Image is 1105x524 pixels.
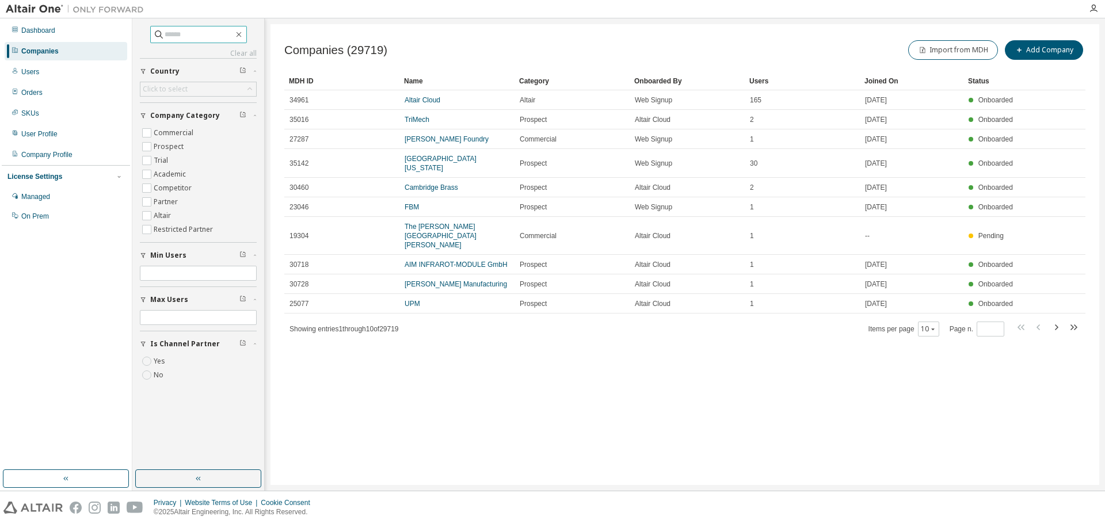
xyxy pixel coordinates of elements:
img: youtube.svg [127,502,143,514]
a: The [PERSON_NAME][GEOGRAPHIC_DATA][PERSON_NAME] [405,223,477,249]
div: User Profile [21,129,58,139]
button: Max Users [140,287,257,312]
span: Items per page [868,322,939,336]
div: On Prem [21,212,49,221]
div: Users [21,67,39,77]
img: linkedin.svg [108,502,120,514]
span: [DATE] [865,183,887,192]
a: AIM INFRAROT-MODULE GmbH [405,261,508,269]
span: Clear filter [239,339,246,349]
span: Altair Cloud [635,280,670,289]
span: Clear filter [239,295,246,304]
a: [PERSON_NAME] Foundry [405,135,489,143]
label: Prospect [154,140,186,154]
span: Prospect [520,299,547,308]
div: Companies [21,47,59,56]
div: Joined On [864,72,959,90]
div: Website Terms of Use [185,498,261,507]
span: 1 [750,280,754,289]
span: Onboarded [978,203,1013,211]
span: Onboarded [978,96,1013,104]
span: Onboarded [978,300,1013,308]
a: Altair Cloud [405,96,440,104]
span: 1 [750,231,754,240]
span: Altair Cloud [635,299,670,308]
label: Yes [154,354,167,368]
div: Status [968,72,1016,90]
img: instagram.svg [89,502,101,514]
label: Altair [154,209,173,223]
a: [PERSON_NAME] Manufacturing [405,280,507,288]
span: Onboarded [978,116,1013,124]
img: facebook.svg [70,502,82,514]
button: Country [140,59,257,84]
span: [DATE] [865,159,887,168]
div: Click to select [143,85,188,94]
span: 1 [750,202,754,212]
div: Users [749,72,855,90]
span: Web Signup [635,202,672,212]
div: Onboarded By [634,72,740,90]
span: Web Signup [635,135,672,144]
span: 27287 [289,135,308,144]
span: Page n. [950,322,1004,336]
a: FBM [405,203,419,211]
a: UPM [405,300,420,308]
span: 30460 [289,183,308,192]
span: Max Users [150,295,188,304]
span: 1 [750,260,754,269]
span: Company Category [150,111,220,120]
label: Trial [154,154,170,167]
span: Companies (29719) [284,44,387,57]
span: Altair Cloud [635,260,670,269]
span: Commercial [520,231,557,240]
span: Altair Cloud [635,231,670,240]
span: [DATE] [865,115,887,124]
span: Onboarded [978,261,1013,269]
span: 2 [750,183,754,192]
button: 10 [921,324,936,334]
label: Academic [154,167,188,181]
div: Name [404,72,510,90]
div: Click to select [140,82,256,96]
span: 35142 [289,159,308,168]
span: [DATE] [865,135,887,144]
span: Country [150,67,180,76]
button: Is Channel Partner [140,331,257,357]
div: Cookie Consent [261,498,317,507]
div: Privacy [154,498,185,507]
span: Onboarded [978,135,1013,143]
span: Onboarded [978,183,1013,192]
span: Onboarded [978,280,1013,288]
button: Min Users [140,243,257,268]
div: MDH ID [289,72,395,90]
div: Orders [21,88,43,97]
a: [GEOGRAPHIC_DATA][US_STATE] [405,155,477,172]
span: Altair Cloud [635,115,670,124]
span: Web Signup [635,95,672,105]
span: 30728 [289,280,308,289]
span: Onboarded [978,159,1013,167]
span: 25077 [289,299,308,308]
span: Is Channel Partner [150,339,220,349]
button: Import from MDH [908,40,998,60]
span: Min Users [150,251,186,260]
div: Company Profile [21,150,73,159]
span: Altair [520,95,535,105]
label: Competitor [154,181,194,195]
span: Altair Cloud [635,183,670,192]
span: 34961 [289,95,308,105]
span: [DATE] [865,260,887,269]
span: Clear filter [239,111,246,120]
span: 19304 [289,231,308,240]
span: Clear filter [239,251,246,260]
span: [DATE] [865,280,887,289]
span: Clear filter [239,67,246,76]
div: SKUs [21,109,39,118]
label: Partner [154,195,180,209]
div: Managed [21,192,50,201]
span: [DATE] [865,299,887,308]
span: 1 [750,299,754,308]
a: Cambridge Brass [405,183,458,192]
span: 165 [750,95,761,105]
